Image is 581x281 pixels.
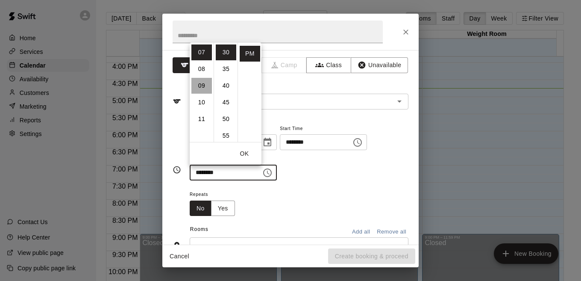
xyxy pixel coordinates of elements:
[231,146,258,162] button: OK
[191,111,212,127] li: 11 hours
[347,225,375,239] button: Add all
[166,248,193,264] button: Cancel
[173,97,181,106] svg: Service
[190,43,214,142] ul: Select hours
[191,44,212,60] li: 7 hours
[349,134,366,151] button: Choose time, selected time is 5:00 PM
[211,201,235,216] button: Yes
[216,78,236,94] li: 40 minutes
[190,189,242,201] span: Repeats
[306,57,351,73] button: Class
[216,111,236,127] li: 50 minutes
[280,123,367,135] span: Start Time
[216,61,236,77] li: 35 minutes
[262,57,307,73] span: Camps can only be created in the Services page
[393,240,405,251] button: Open
[240,46,260,62] li: PM
[173,166,181,174] svg: Timing
[191,61,212,77] li: 8 hours
[191,95,212,110] li: 10 hours
[173,57,217,73] button: Rental
[216,128,236,144] li: 55 minutes
[259,134,276,151] button: Choose date, selected date is Sep 10, 2025
[191,78,212,94] li: 9 hours
[173,241,181,250] svg: Rooms
[351,57,408,73] button: Unavailable
[375,225,408,239] button: Remove all
[190,201,235,216] div: outlined button group
[216,95,236,110] li: 45 minutes
[238,43,261,142] ul: Select meridiem
[393,95,405,107] button: Open
[190,226,208,232] span: Rooms
[398,24,414,40] button: Close
[259,164,276,181] button: Choose time, selected time is 7:30 PM
[216,44,236,60] li: 30 minutes
[214,43,238,142] ul: Select minutes
[190,201,211,216] button: No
